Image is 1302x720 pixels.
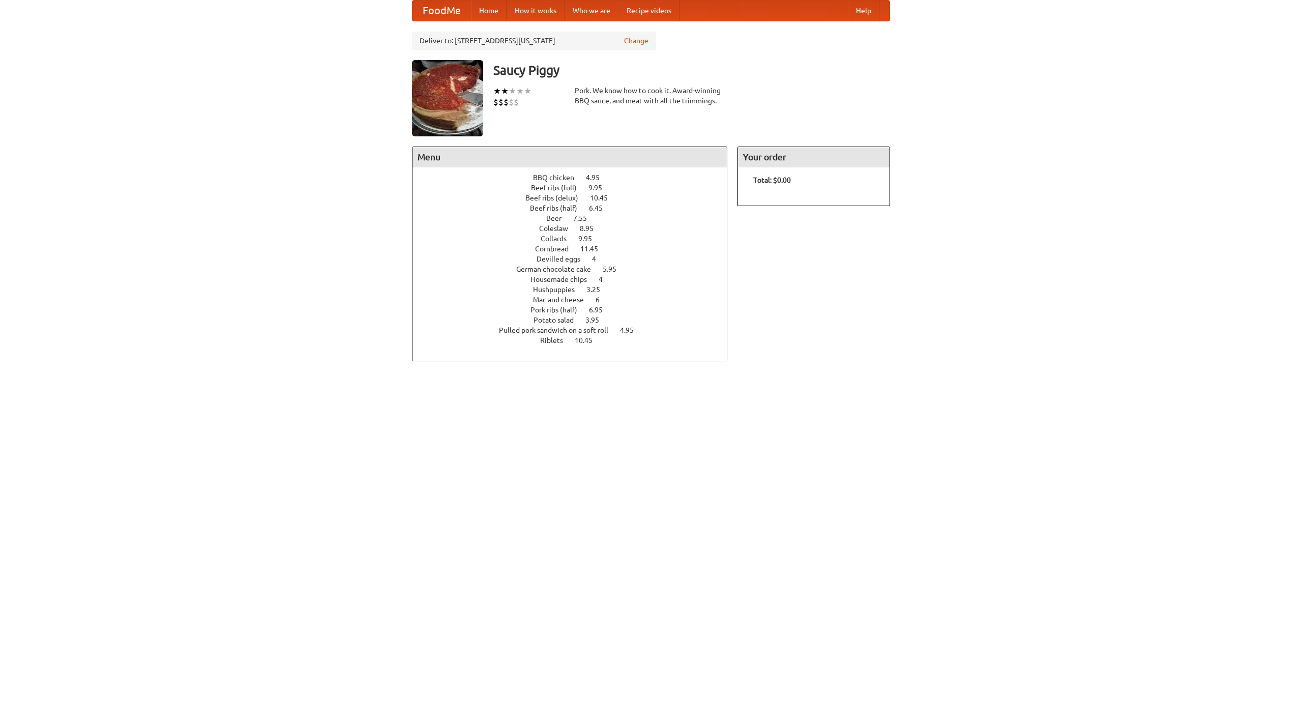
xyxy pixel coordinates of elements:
h3: Saucy Piggy [493,60,890,80]
a: FoodMe [412,1,471,21]
span: 9.95 [588,184,612,192]
span: 5.95 [603,265,627,273]
span: 9.95 [578,235,602,243]
span: BBQ chicken [533,174,584,182]
span: Hushpuppies [533,285,585,294]
a: Potato salad 3.95 [534,316,618,324]
li: $ [493,97,498,108]
li: ★ [509,85,516,97]
li: $ [514,97,519,108]
span: Beef ribs (full) [531,184,587,192]
a: Help [848,1,879,21]
a: Who we are [565,1,618,21]
span: Coleslaw [539,224,578,233]
span: 4.95 [620,326,644,334]
span: 4 [592,255,606,263]
a: Beer 7.55 [546,214,606,222]
a: Cornbread 11.45 [535,245,617,253]
span: Collards [541,235,577,243]
span: 3.25 [586,285,610,294]
span: Devilled eggs [537,255,590,263]
span: Mac and cheese [533,296,594,304]
li: $ [498,97,504,108]
a: BBQ chicken 4.95 [533,174,618,182]
span: Beef ribs (delux) [525,194,588,202]
a: Beef ribs (half) 6.45 [530,204,622,212]
a: How it works [507,1,565,21]
span: German chocolate cake [516,265,601,273]
span: Cornbread [535,245,579,253]
li: ★ [501,85,509,97]
span: Riblets [540,336,573,344]
span: 6 [596,296,610,304]
li: ★ [493,85,501,97]
a: Pulled pork sandwich on a soft roll 4.95 [499,326,653,334]
a: Beef ribs (full) 9.95 [531,184,621,192]
div: Pork. We know how to cook it. Award-winning BBQ sauce, and meat with all the trimmings. [575,85,727,106]
a: Hushpuppies 3.25 [533,285,619,294]
li: $ [504,97,509,108]
span: 11.45 [580,245,608,253]
li: ★ [516,85,524,97]
span: 10.45 [575,336,603,344]
a: Mac and cheese 6 [533,296,618,304]
a: Home [471,1,507,21]
span: 6.45 [589,204,613,212]
a: Recipe videos [618,1,679,21]
b: Total: $0.00 [753,176,791,184]
span: Housemade chips [530,275,597,283]
span: 4 [599,275,613,283]
a: Change [624,36,648,46]
span: Pulled pork sandwich on a soft roll [499,326,618,334]
span: Beer [546,214,572,222]
span: 6.95 [589,306,613,314]
div: Deliver to: [STREET_ADDRESS][US_STATE] [412,32,656,50]
h4: Your order [738,147,890,167]
li: ★ [524,85,531,97]
a: German chocolate cake 5.95 [516,265,635,273]
span: 10.45 [590,194,618,202]
img: angular.jpg [412,60,483,136]
a: Riblets 10.45 [540,336,611,344]
span: 4.95 [586,174,610,182]
span: 7.55 [573,214,597,222]
a: Beef ribs (delux) 10.45 [525,194,627,202]
a: Collards 9.95 [541,235,611,243]
li: $ [509,97,514,108]
a: Housemade chips 4 [530,275,622,283]
h4: Menu [412,147,727,167]
span: Pork ribs (half) [530,306,587,314]
span: Beef ribs (half) [530,204,587,212]
span: 8.95 [580,224,604,233]
a: Coleslaw 8.95 [539,224,612,233]
span: Potato salad [534,316,584,324]
a: Devilled eggs 4 [537,255,615,263]
a: Pork ribs (half) 6.95 [530,306,622,314]
span: 3.95 [585,316,609,324]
